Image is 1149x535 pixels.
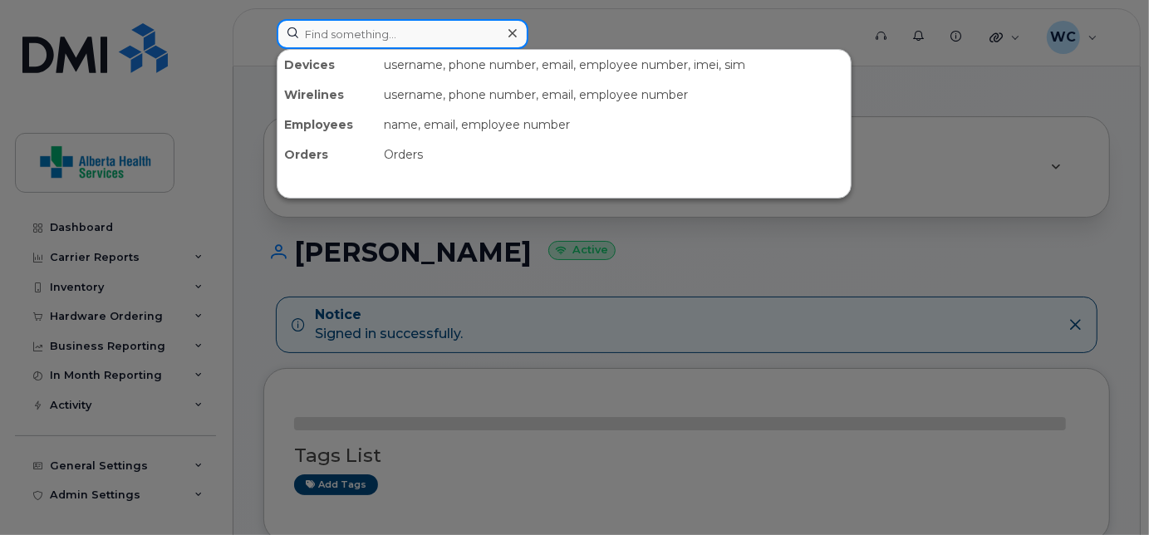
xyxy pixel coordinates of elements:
[277,140,377,169] div: Orders
[377,50,851,80] div: username, phone number, email, employee number, imei, sim
[277,80,377,110] div: Wirelines
[377,140,851,169] div: Orders
[277,50,377,80] div: Devices
[277,110,377,140] div: Employees
[377,110,851,140] div: name, email, employee number
[377,80,851,110] div: username, phone number, email, employee number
